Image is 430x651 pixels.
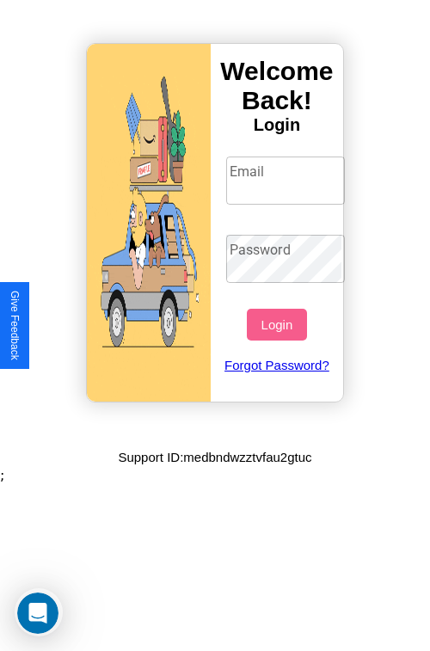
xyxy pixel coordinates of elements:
[211,57,343,115] h3: Welcome Back!
[218,341,337,390] a: Forgot Password?
[118,445,311,469] p: Support ID: medbndwzztvfau2gtuc
[15,588,63,636] iframe: Intercom live chat discovery launcher
[9,291,21,360] div: Give Feedback
[17,593,58,634] iframe: Intercom live chat
[211,115,343,135] h4: Login
[247,309,306,341] button: Login
[87,44,211,402] img: gif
